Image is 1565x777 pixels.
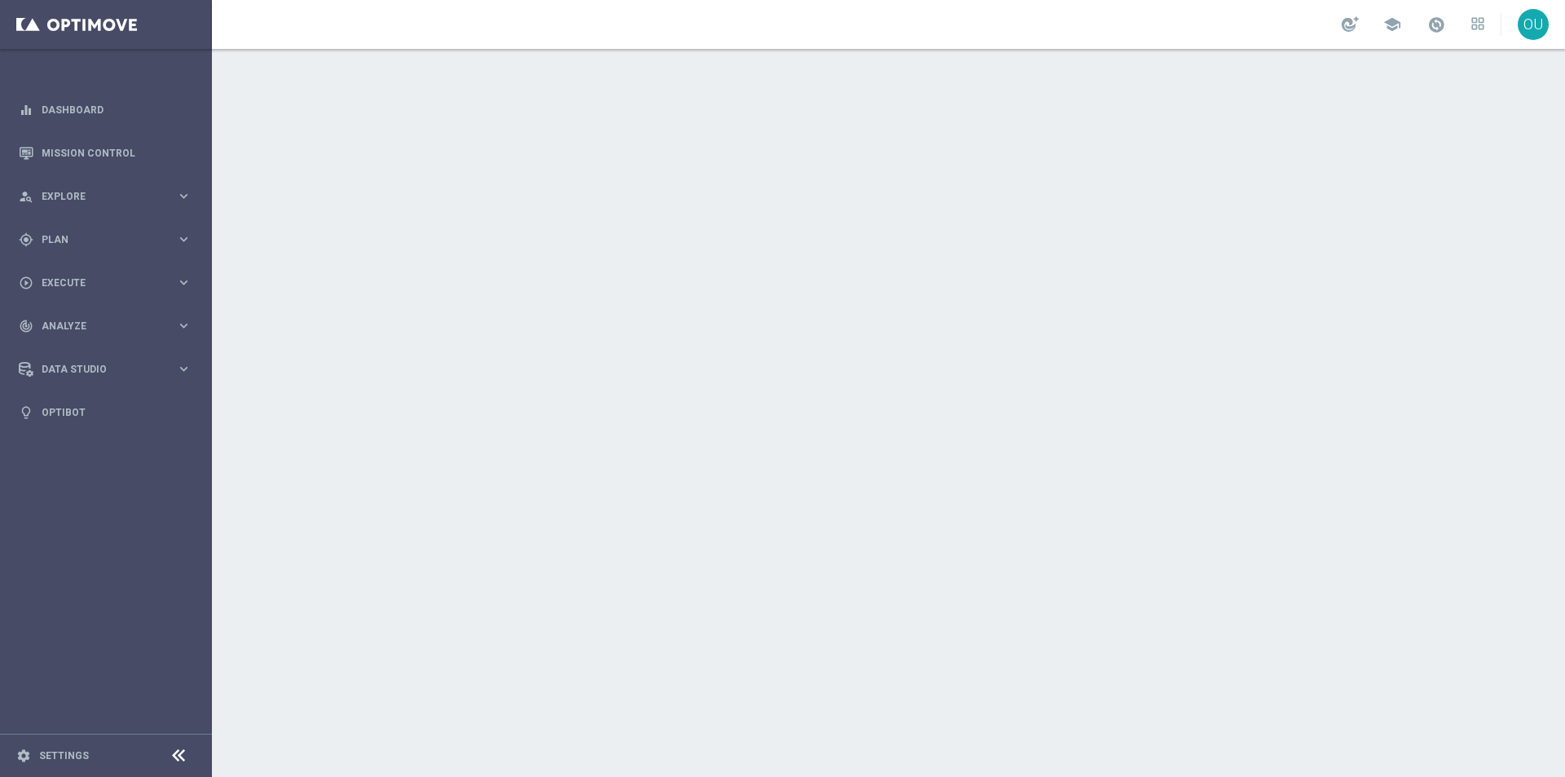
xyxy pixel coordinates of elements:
i: keyboard_arrow_right [176,232,192,247]
i: track_changes [19,319,33,333]
div: OU [1518,9,1549,40]
button: track_changes Analyze keyboard_arrow_right [18,320,192,333]
div: Execute [19,276,176,290]
button: lightbulb Optibot [18,406,192,419]
i: settings [16,748,31,763]
button: gps_fixed Plan keyboard_arrow_right [18,233,192,246]
span: school [1383,15,1401,33]
div: Plan [19,232,176,247]
div: Dashboard [19,88,192,131]
a: Optibot [42,391,192,434]
span: Plan [42,235,176,245]
i: gps_fixed [19,232,33,247]
i: keyboard_arrow_right [176,188,192,204]
i: lightbulb [19,405,33,420]
a: Settings [39,751,89,761]
button: person_search Explore keyboard_arrow_right [18,190,192,203]
div: Optibot [19,391,192,434]
div: Explore [19,189,176,204]
button: equalizer Dashboard [18,104,192,117]
i: keyboard_arrow_right [176,318,192,333]
i: person_search [19,189,33,204]
span: Explore [42,192,176,201]
a: Mission Control [42,131,192,174]
span: Execute [42,278,176,288]
a: Dashboard [42,88,192,131]
button: Data Studio keyboard_arrow_right [18,363,192,376]
i: keyboard_arrow_right [176,275,192,290]
span: Analyze [42,321,176,331]
div: Mission Control [19,131,192,174]
div: Analyze [19,319,176,333]
i: equalizer [19,103,33,117]
i: play_circle_outline [19,276,33,290]
button: play_circle_outline Execute keyboard_arrow_right [18,276,192,289]
span: Data Studio [42,364,176,374]
i: keyboard_arrow_right [176,361,192,377]
button: Mission Control [18,147,192,160]
div: Data Studio [19,362,176,377]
